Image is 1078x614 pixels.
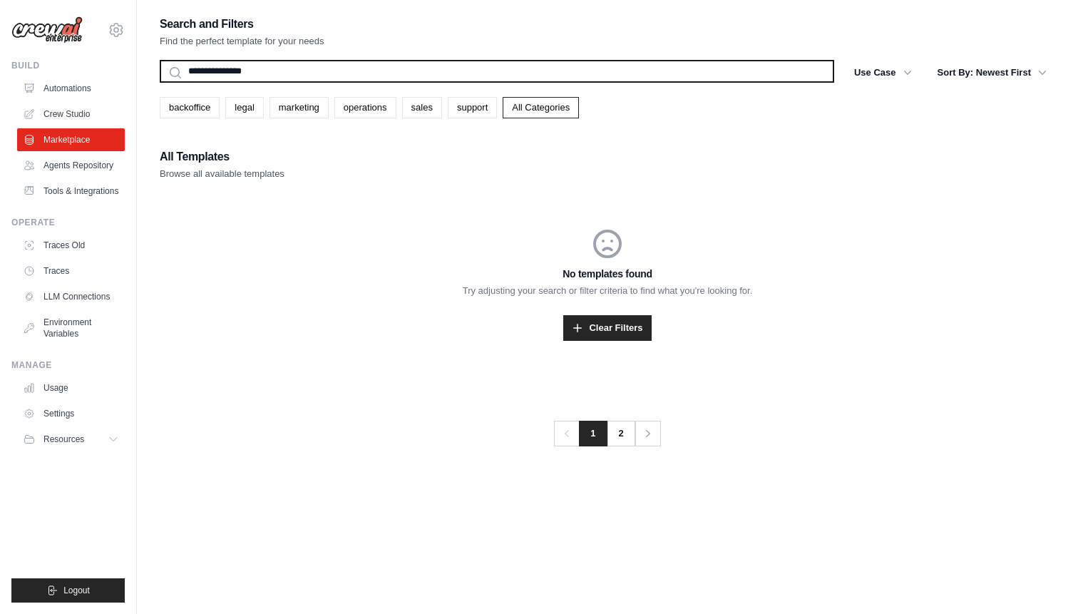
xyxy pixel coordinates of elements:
a: support [448,97,497,118]
button: Use Case [846,60,920,86]
a: Automations [17,77,125,100]
h2: All Templates [160,147,284,167]
span: Resources [43,434,84,445]
a: Clear Filters [563,315,651,341]
h3: No templates found [160,267,1055,281]
img: Logo [11,16,83,44]
div: Manage [11,359,125,371]
div: Build [11,60,125,71]
nav: Pagination [554,421,660,446]
p: Try adjusting your search or filter criteria to find what you're looking for. [160,284,1055,298]
a: 2 [607,421,635,446]
a: marketing [269,97,329,118]
button: Sort By: Newest First [929,60,1055,86]
span: Logout [63,585,90,596]
a: All Categories [503,97,579,118]
a: Traces Old [17,234,125,257]
h2: Search and Filters [160,14,324,34]
a: Environment Variables [17,311,125,345]
span: 1 [579,421,607,446]
a: backoffice [160,97,220,118]
a: Agents Repository [17,154,125,177]
a: sales [402,97,442,118]
p: Browse all available templates [160,167,284,181]
div: Operate [11,217,125,228]
button: Resources [17,428,125,451]
a: legal [225,97,263,118]
a: Traces [17,260,125,282]
button: Logout [11,578,125,603]
a: Tools & Integrations [17,180,125,203]
a: LLM Connections [17,285,125,308]
a: operations [334,97,396,118]
a: Crew Studio [17,103,125,126]
a: Usage [17,377,125,399]
p: Find the perfect template for your needs [160,34,324,48]
a: Marketplace [17,128,125,151]
a: Settings [17,402,125,425]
